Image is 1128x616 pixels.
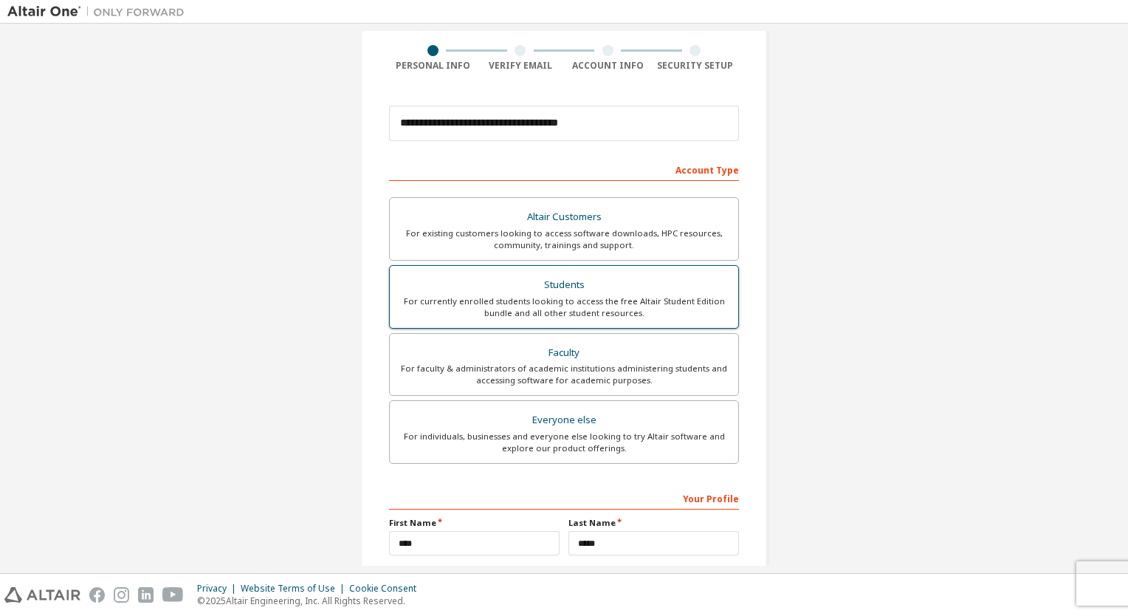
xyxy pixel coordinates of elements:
img: instagram.svg [114,587,129,603]
div: Security Setup [652,60,740,72]
img: Altair One [7,4,192,19]
div: Students [399,275,729,295]
div: Your Profile [389,486,739,510]
img: facebook.svg [89,587,105,603]
div: For faculty & administrators of academic institutions administering students and accessing softwa... [399,363,729,386]
div: Cookie Consent [349,583,425,595]
div: Website Terms of Use [241,583,349,595]
div: For individuals, businesses and everyone else looking to try Altair software and explore our prod... [399,431,729,454]
div: Verify Email [477,60,565,72]
img: youtube.svg [162,587,184,603]
img: altair_logo.svg [4,587,80,603]
div: Account Type [389,157,739,181]
label: Last Name [568,517,739,529]
div: For existing customers looking to access software downloads, HPC resources, community, trainings ... [399,227,729,251]
p: © 2025 Altair Engineering, Inc. All Rights Reserved. [197,595,425,607]
div: Faculty [399,343,729,363]
div: Everyone else [399,410,729,431]
div: Altair Customers [399,207,729,227]
label: First Name [389,517,560,529]
div: For currently enrolled students looking to access the free Altair Student Edition bundle and all ... [399,295,729,319]
div: Privacy [197,583,241,595]
img: linkedin.svg [138,587,154,603]
label: Job Title [389,564,739,576]
div: Personal Info [389,60,477,72]
div: Account Info [564,60,652,72]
